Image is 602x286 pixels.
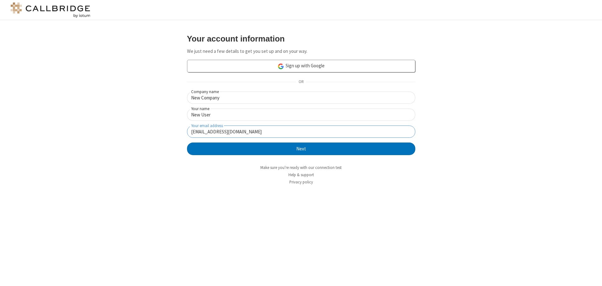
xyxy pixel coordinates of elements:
[260,165,342,170] a: Make sure you're ready with our connection test
[187,143,415,155] button: Next
[187,126,415,138] input: Your email address
[187,60,415,72] a: Sign up with Google
[289,179,313,185] a: Privacy policy
[187,109,415,121] input: Your name
[277,63,284,70] img: google-icon.png
[9,3,91,18] img: logo@2x.png
[288,172,314,177] a: Help & support
[296,78,306,87] span: OR
[187,48,415,55] p: We just need a few details to get you set up and on your way.
[187,92,415,104] input: Company name
[187,34,415,43] h3: Your account information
